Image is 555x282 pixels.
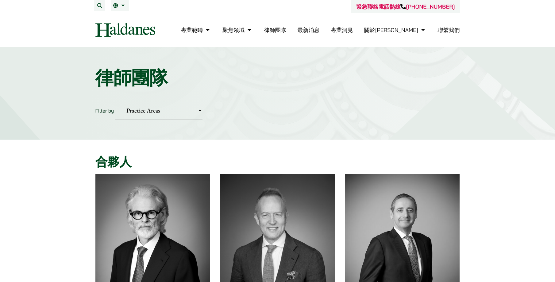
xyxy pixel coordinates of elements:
a: 緊急聯絡電話熱線[PHONE_NUMBER] [356,3,455,10]
a: 聚焦領域 [222,26,253,34]
a: 最新消息 [297,26,319,34]
label: Filter by [95,108,114,114]
a: 律師團隊 [264,26,286,34]
img: Logo of Haldanes [95,23,155,37]
a: 繁 [113,3,126,8]
h2: 合夥人 [95,154,460,169]
h1: 律師團隊 [95,67,460,89]
a: 關於何敦 [364,26,426,34]
a: 聯繫我們 [438,26,460,34]
a: 專業範疇 [181,26,211,34]
a: 專業洞見 [331,26,353,34]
